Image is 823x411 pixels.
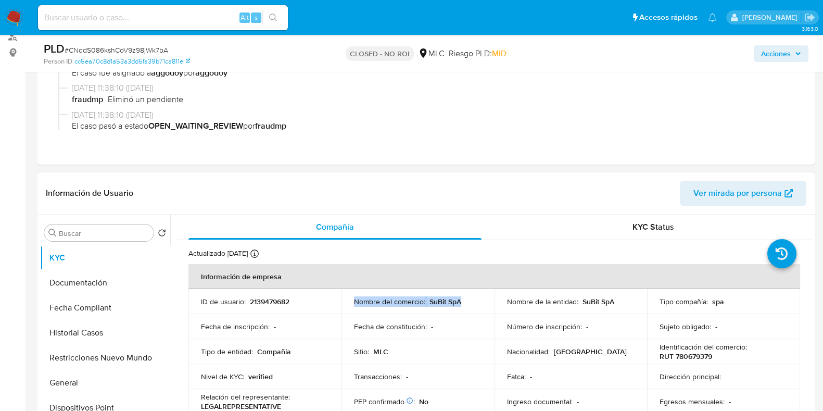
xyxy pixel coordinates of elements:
p: Actualizado [DATE] [188,248,248,258]
p: verified [248,372,273,381]
p: Número de inscripción : [507,322,582,331]
p: Relación del representante : [201,392,290,402]
p: - [586,322,588,331]
p: SuBit SpA [583,297,614,306]
p: - [274,322,276,331]
p: RUT 780679379 [660,352,712,361]
p: Egresos mensuales : [660,397,725,406]
p: SuBit SpA [429,297,461,306]
span: Riesgo PLD: [449,48,507,59]
span: Compañía [316,221,354,233]
p: 2139479682 [250,297,289,306]
th: Información de empresa [188,264,800,289]
p: - [431,322,433,331]
span: # CNqdS086kshCoV9z98jWk7bA [65,45,168,55]
a: Notificaciones [708,13,717,22]
button: Buscar [48,229,57,237]
p: Compañia [257,347,291,356]
p: Tipo de entidad : [201,347,253,356]
p: MLC [373,347,388,356]
span: s [255,13,258,22]
p: Fatca : [507,372,526,381]
p: - [406,372,408,381]
button: Fecha Compliant [40,295,170,320]
p: Fecha de constitución : [354,322,427,331]
button: General [40,370,170,395]
span: Ver mirada por persona [693,181,782,206]
a: cc5ea70c8d1a53a3dd5fa39b71ca811e [74,57,190,66]
span: Accesos rápidos [639,12,698,23]
button: KYC [40,245,170,270]
input: Buscar usuario o caso... [38,11,288,24]
button: Volver al orden por defecto [158,229,166,240]
p: Identificación del comercio : [660,342,747,352]
span: MID [492,47,507,59]
p: - [729,397,731,406]
p: Dirección principal : [660,372,721,381]
p: LEGALREPRESENTATIVE [201,402,281,411]
p: Fecha de inscripción : [201,322,270,331]
p: - [715,322,717,331]
p: Sujeto obligado : [660,322,711,331]
p: Ingreso documental : [507,397,573,406]
p: Transacciones : [354,372,402,381]
p: Nivel de KYC : [201,372,244,381]
button: search-icon [262,10,284,25]
h1: Información de Usuario [46,188,133,198]
input: Buscar [59,229,149,238]
a: Salir [804,12,815,23]
button: Ver mirada por persona [680,181,806,206]
p: camilafernanda.paredessaldano@mercadolibre.cl [742,13,801,22]
p: [GEOGRAPHIC_DATA] [554,347,627,356]
p: No [419,397,428,406]
button: Historial Casos [40,320,170,345]
span: KYC Status [632,221,674,233]
p: Nombre del comercio : [354,297,425,306]
div: MLC [418,48,445,59]
p: ID de usuario : [201,297,246,306]
button: Restricciones Nuevo Mundo [40,345,170,370]
span: Acciones [761,45,791,62]
p: - [577,397,579,406]
p: Nombre de la entidad : [507,297,578,306]
p: spa [712,297,724,306]
span: 3.163.0 [801,24,818,33]
b: PLD [44,40,65,57]
p: CLOSED - NO ROI [346,46,414,61]
p: Tipo compañía : [660,297,708,306]
button: Acciones [754,45,808,62]
p: Sitio : [354,347,369,356]
button: Documentación [40,270,170,295]
p: - [530,372,532,381]
p: Nacionalidad : [507,347,550,356]
span: Alt [240,13,249,22]
b: Person ID [44,57,72,66]
p: PEP confirmado : [354,397,415,406]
